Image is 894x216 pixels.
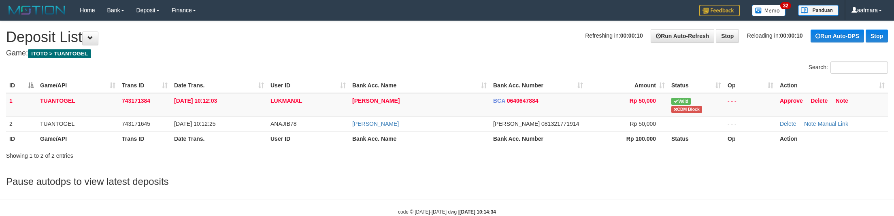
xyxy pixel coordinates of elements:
td: TUANTOGEL [37,116,119,131]
a: Approve [780,97,803,104]
th: Rp 100.000 [586,131,668,146]
span: ITOTO > TUANTOGEL [28,49,91,58]
span: Copy 081321771914 to clipboard [541,121,579,127]
span: Rp 50,000 [630,121,656,127]
img: panduan.png [798,5,839,16]
th: Action: activate to sort column ascending [777,78,888,93]
th: Bank Acc. Number [490,131,586,146]
strong: 00:00:10 [620,32,643,39]
img: MOTION_logo.png [6,4,68,16]
td: 2 [6,116,37,131]
span: BCA [493,97,505,104]
a: Stop [716,29,739,43]
span: Transfer CDM blocked [671,106,702,113]
span: Rp 50,000 [630,97,656,104]
span: 32 [780,2,791,9]
input: Search: [830,61,888,74]
th: Date Trans.: activate to sort column ascending [171,78,267,93]
span: [DATE] 10:12:03 [174,97,217,104]
h3: Pause autodps to view latest deposits [6,176,888,187]
td: TUANTOGEL [37,93,119,116]
a: Delete [811,97,828,104]
th: Trans ID [119,131,171,146]
span: Copy 0640647884 to clipboard [507,97,539,104]
td: - - - [724,93,777,116]
div: Showing 1 to 2 of 2 entries [6,148,366,160]
span: [PERSON_NAME] [493,121,540,127]
span: Refreshing in: [585,32,643,39]
th: ID: activate to sort column descending [6,78,37,93]
h4: Game: [6,49,888,57]
a: Stop [866,30,888,42]
a: [PERSON_NAME] [352,121,399,127]
span: Valid transaction [671,98,691,105]
strong: 00:00:10 [780,32,803,39]
a: [PERSON_NAME] [352,97,400,104]
th: Trans ID: activate to sort column ascending [119,78,171,93]
th: User ID [267,131,349,146]
img: Button%20Memo.svg [752,5,786,16]
a: Note [836,97,848,104]
label: Search: [809,61,888,74]
th: Op: activate to sort column ascending [724,78,777,93]
a: Run Auto-Refresh [651,29,714,43]
th: Op [724,131,777,146]
h1: Deposit List [6,29,888,45]
th: Action [777,131,888,146]
th: Game/API [37,131,119,146]
span: 743171384 [122,97,150,104]
th: Game/API: activate to sort column ascending [37,78,119,93]
strong: [DATE] 10:14:34 [460,209,496,215]
a: Delete [780,121,796,127]
td: 1 [6,93,37,116]
span: ANAJIB78 [270,121,297,127]
th: Status [668,131,724,146]
th: ID [6,131,37,146]
a: Run Auto-DPS [811,30,864,42]
th: Status: activate to sort column ascending [668,78,724,93]
span: LUKMANXL [270,97,302,104]
a: Manual Link [817,121,848,127]
a: Note [804,121,816,127]
th: Bank Acc. Number: activate to sort column ascending [490,78,586,93]
span: 743171645 [122,121,150,127]
th: Amount: activate to sort column ascending [586,78,668,93]
th: Date Trans. [171,131,267,146]
span: Reloading in: [747,32,803,39]
th: User ID: activate to sort column ascending [267,78,349,93]
img: Feedback.jpg [699,5,740,16]
th: Bank Acc. Name: activate to sort column ascending [349,78,490,93]
small: code © [DATE]-[DATE] dwg | [398,209,496,215]
td: - - - [724,116,777,131]
span: [DATE] 10:12:25 [174,121,215,127]
th: Bank Acc. Name [349,131,490,146]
